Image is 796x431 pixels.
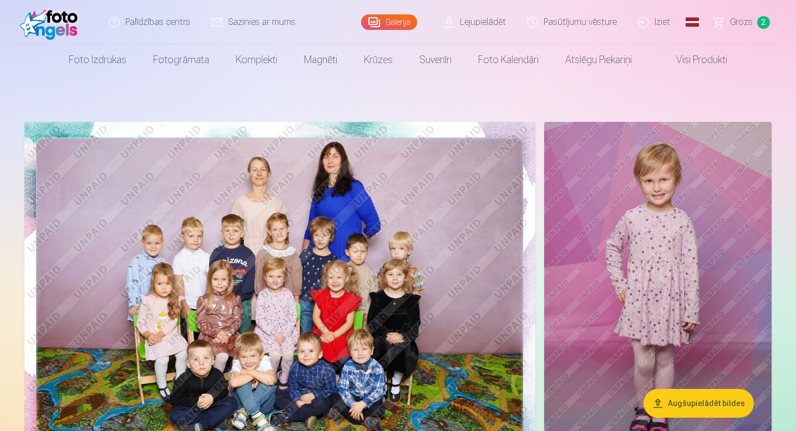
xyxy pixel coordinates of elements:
a: Magnēti [291,44,351,75]
button: Augšupielādēt bildes [643,389,754,418]
a: Atslēgu piekariņi [552,44,645,75]
a: Fotogrāmata [140,44,222,75]
img: /fa1 [20,4,84,40]
a: Foto izdrukas [55,44,140,75]
a: Galerija [361,14,417,30]
a: Foto kalendāri [465,44,552,75]
span: Grozs [730,16,753,29]
span: 2 [757,16,770,29]
a: Visi produkti [645,44,741,75]
a: Komplekti [222,44,291,75]
a: Suvenīri [406,44,465,75]
a: Krūzes [351,44,406,75]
